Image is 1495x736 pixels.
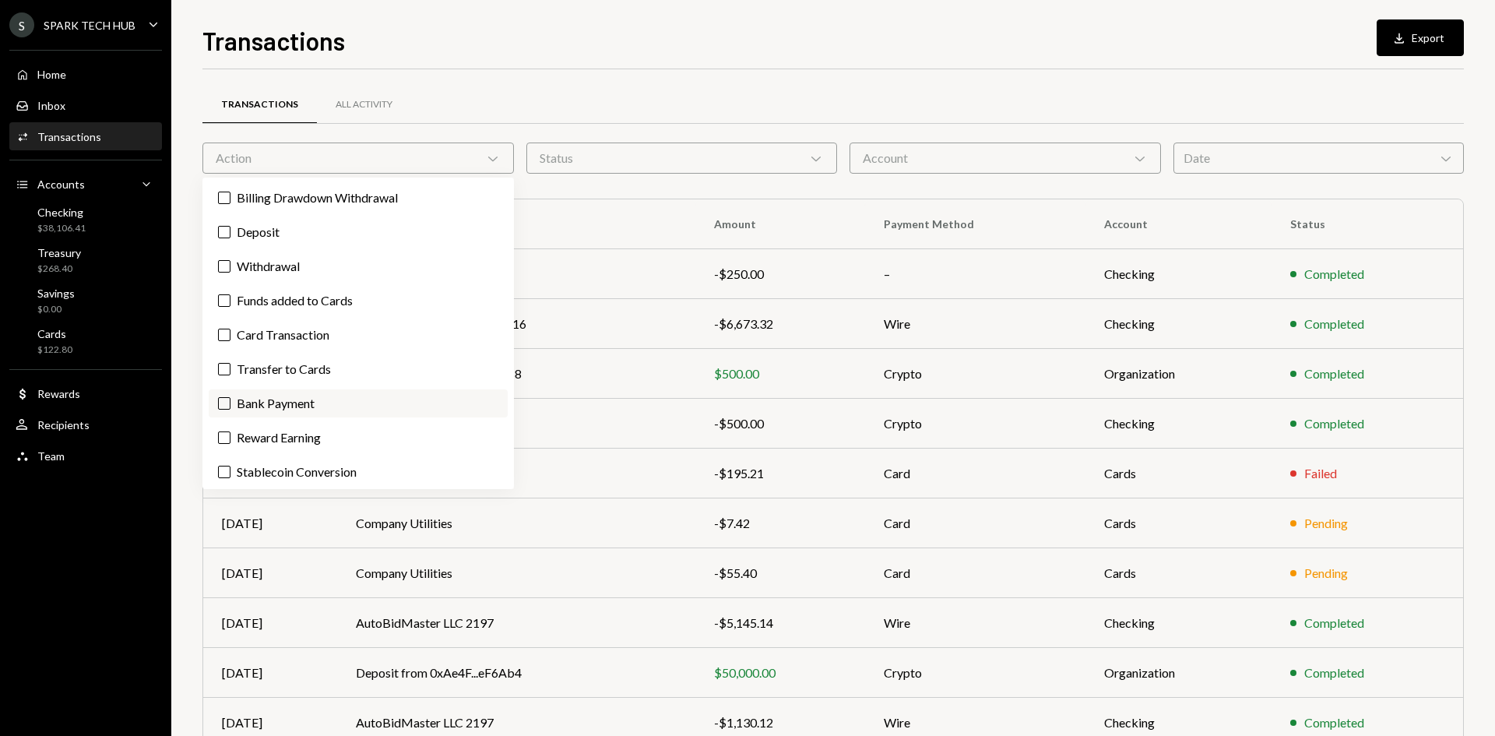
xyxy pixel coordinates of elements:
label: Card Transaction [209,321,508,349]
a: Inbox [9,91,162,119]
button: Stablecoin Conversion [218,466,230,478]
div: S [9,12,34,37]
div: [DATE] [222,614,318,632]
a: Accounts [9,170,162,198]
button: Transfer to Cards [218,363,230,375]
a: Checking$38,106.41 [9,201,162,238]
div: Cards [37,327,72,340]
td: Wire [865,598,1085,648]
td: Checking [1085,299,1272,349]
button: Bank Payment [218,397,230,410]
th: To/From [337,199,695,249]
div: SPARK TECH HUB [44,19,135,32]
label: Stablecoin Conversion [209,458,508,486]
label: Funds added to Cards [209,287,508,315]
td: – [865,249,1085,299]
a: Team [9,442,162,470]
td: Company Utilities [337,449,695,498]
td: Cards [1085,449,1272,498]
td: Cards [1085,548,1272,598]
div: Transactions [221,98,298,111]
div: -$195.21 [714,464,847,483]
div: Completed [1304,614,1364,632]
div: $0.00 [37,303,75,316]
div: Team [37,449,65,463]
div: Transactions [37,130,101,143]
td: Crypto [865,399,1085,449]
a: Recipients [9,410,162,438]
div: Inbox [37,99,65,112]
div: $500.00 [714,364,847,383]
td: Crypto [865,648,1085,698]
td: Deposit from 0xAe4F...eF6Ab4 [337,648,695,698]
div: Checking [37,206,86,219]
div: -$55.40 [714,564,847,583]
td: Dakota System [337,249,695,299]
td: Deposit from 0x4c2c...A200B8 [337,349,695,399]
div: Failed [1304,464,1337,483]
div: $38,106.41 [37,222,86,235]
div: [DATE] [222,713,318,732]
a: All Activity [317,85,411,125]
div: Account [850,143,1161,174]
label: Bank Payment [209,389,508,417]
div: $50,000.00 [714,664,847,682]
label: Transfer to Cards [209,355,508,383]
td: AutoBidMaster LLC 2197 [337,598,695,648]
th: Account [1085,199,1272,249]
td: USDC to DKUSD [337,399,695,449]
label: Withdrawal [209,252,508,280]
th: Amount [695,199,866,249]
button: Funds added to Cards [218,294,230,307]
div: -$5,145.14 [714,614,847,632]
div: Accounts [37,178,85,191]
div: Pending [1304,514,1348,533]
td: Occasional Memories LLC 2016 [337,299,695,349]
div: Home [37,68,66,81]
td: Checking [1085,249,1272,299]
div: Completed [1304,713,1364,732]
button: Billing Drawdown Withdrawal [218,192,230,204]
td: Card [865,498,1085,548]
div: -$1,130.12 [714,713,847,732]
th: Payment Method [865,199,1085,249]
label: Billing Drawdown Withdrawal [209,184,508,212]
th: Status [1272,199,1463,249]
div: Savings [37,287,75,300]
div: [DATE] [222,664,318,682]
div: Recipients [37,418,90,431]
div: Completed [1304,364,1364,383]
td: Company Utilities [337,498,695,548]
td: Checking [1085,399,1272,449]
td: Card [865,548,1085,598]
div: Date [1173,143,1464,174]
div: Completed [1304,265,1364,283]
div: All Activity [336,98,392,111]
div: Completed [1304,664,1364,682]
label: Reward Earning [209,424,508,452]
div: [DATE] [222,564,318,583]
div: [DATE] [222,514,318,533]
a: Transactions [9,122,162,150]
td: Cards [1085,498,1272,548]
a: Cards$122.80 [9,322,162,360]
div: -$250.00 [714,265,847,283]
div: Status [526,143,838,174]
div: $122.80 [37,343,72,357]
button: Card Transaction [218,329,230,341]
div: -$500.00 [714,414,847,433]
td: Checking [1085,598,1272,648]
button: Export [1377,19,1464,56]
a: Treasury$268.40 [9,241,162,279]
label: Deposit [209,218,508,246]
div: Completed [1304,315,1364,333]
div: -$7.42 [714,514,847,533]
td: Card [865,449,1085,498]
div: Action [202,143,514,174]
td: Company Utilities [337,548,695,598]
div: Completed [1304,414,1364,433]
td: Wire [865,299,1085,349]
button: Deposit [218,226,230,238]
td: Organization [1085,349,1272,399]
a: Home [9,60,162,88]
